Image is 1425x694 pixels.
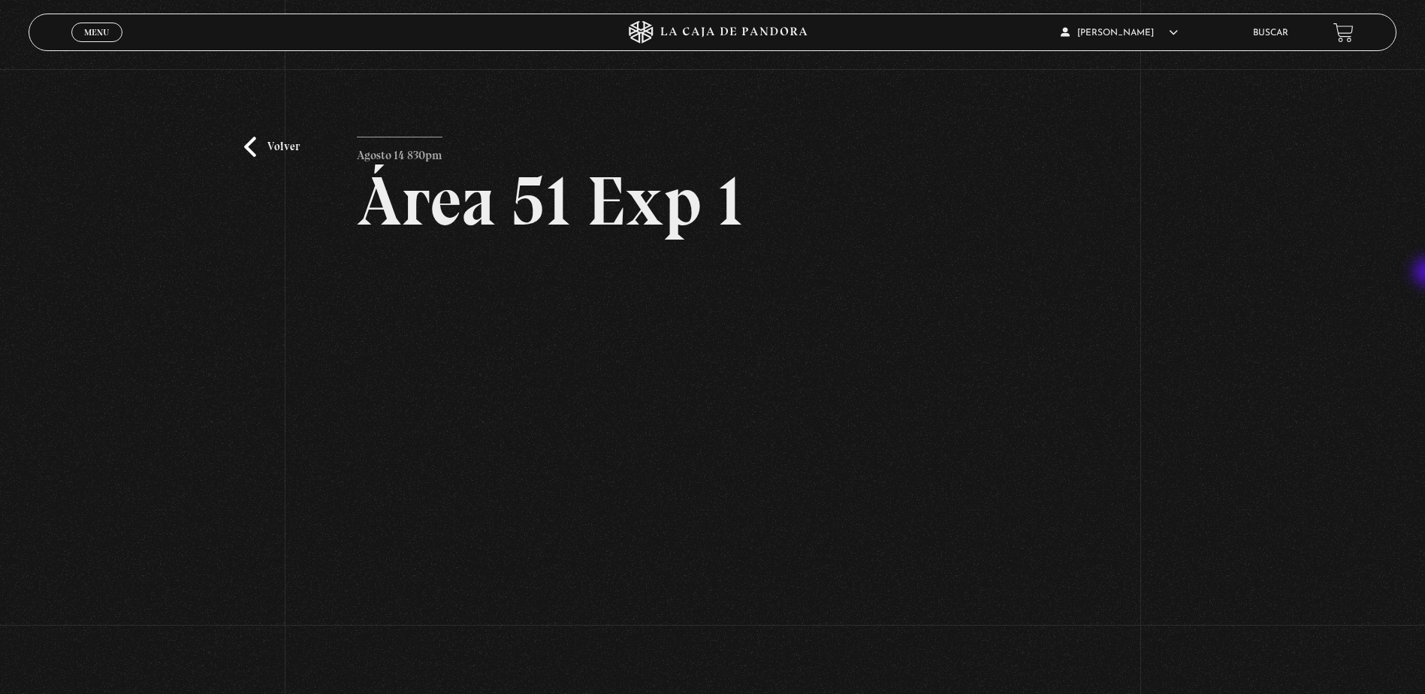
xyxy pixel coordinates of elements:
[1333,23,1354,43] a: View your shopping cart
[357,167,1068,236] h2: Área 51 Exp 1
[1253,29,1288,38] a: Buscar
[80,41,115,51] span: Cerrar
[357,137,442,167] p: Agosto 14 830pm
[244,137,300,157] a: Volver
[357,258,1068,659] iframe: Dailymotion video player – PROGRAMA - AREA 51 - 14 DE AGOSTO
[84,28,109,37] span: Menu
[1061,29,1178,38] span: [PERSON_NAME]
